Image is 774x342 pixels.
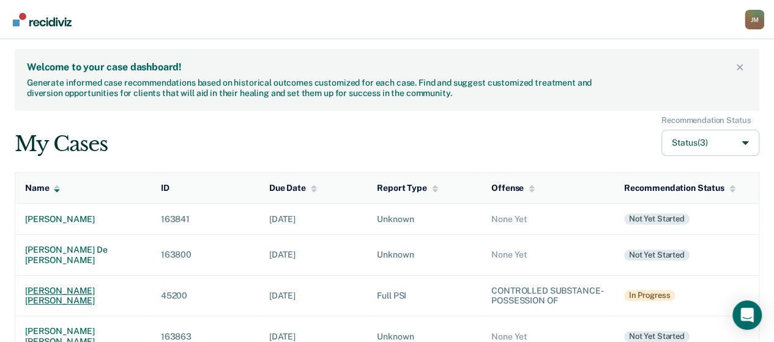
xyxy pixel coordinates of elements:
td: Full PSI [367,275,482,316]
div: Recommendation Status [661,116,751,125]
div: My Cases [15,132,107,157]
div: CONTROLLED SUBSTANCE-POSSESSION OF [491,286,605,307]
div: [PERSON_NAME] [25,214,141,225]
div: Report Type [377,183,437,193]
td: 163841 [151,203,259,234]
div: In Progress [624,290,675,301]
div: Offense [491,183,535,193]
td: [DATE] [259,275,367,316]
td: Unknown [367,234,482,275]
div: [PERSON_NAME] [PERSON_NAME] [25,286,141,307]
div: [PERSON_NAME] de [PERSON_NAME] [25,245,141,266]
div: Generate informed case recommendations based on historical outcomes customized for each case. Fin... [27,78,595,99]
button: Status(3) [661,130,759,156]
div: None Yet [491,214,605,225]
td: 45200 [151,275,259,316]
div: Recommendation Status [624,183,735,193]
button: Profile dropdown button [745,10,764,29]
div: None Yet [491,250,605,260]
td: [DATE] [259,234,367,275]
div: J M [745,10,764,29]
div: Not yet started [624,331,690,342]
div: ID [161,183,169,193]
div: Not yet started [624,250,690,261]
div: None Yet [491,332,605,342]
div: Due Date [269,183,317,193]
div: Name [25,183,60,193]
td: Unknown [367,203,482,234]
div: Not yet started [624,214,690,225]
td: [DATE] [259,203,367,234]
div: Welcome to your case dashboard! [27,61,732,73]
td: 163800 [151,234,259,275]
div: Open Intercom Messenger [732,300,762,330]
img: Recidiviz [13,13,72,26]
